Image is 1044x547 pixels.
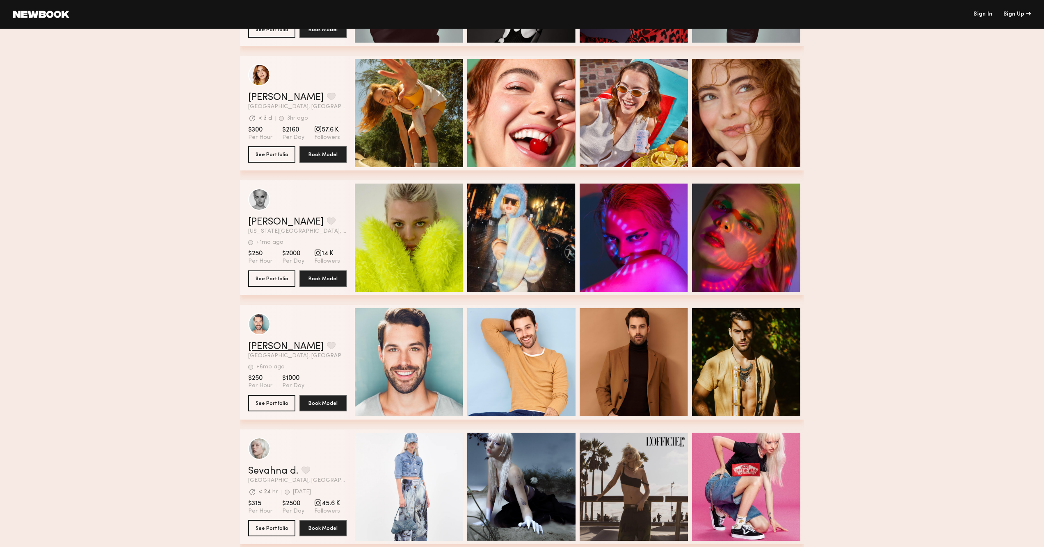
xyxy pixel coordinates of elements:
span: $300 [248,126,272,134]
button: See Portfolio [248,21,295,38]
span: $2000 [282,250,304,258]
span: Per Day [282,508,304,515]
span: Per Hour [248,382,272,390]
span: 14 K [314,250,340,258]
span: Followers [314,134,340,141]
span: [US_STATE][GEOGRAPHIC_DATA], [GEOGRAPHIC_DATA] [248,229,347,234]
button: Book Model [299,395,347,411]
span: $1000 [282,374,304,382]
span: Per Hour [248,258,272,265]
div: +6mo ago [256,364,285,370]
span: 57.6 K [314,126,340,134]
div: < 24 hr [258,489,278,495]
span: Per Hour [248,508,272,515]
div: [DATE] [293,489,311,495]
button: See Portfolio [248,270,295,287]
a: Sign In [973,11,992,17]
button: Book Model [299,146,347,163]
span: Per Day [282,382,304,390]
span: $2500 [282,499,304,508]
span: Per Hour [248,134,272,141]
span: [GEOGRAPHIC_DATA], [GEOGRAPHIC_DATA] [248,104,347,110]
span: [GEOGRAPHIC_DATA], [GEOGRAPHIC_DATA] [248,478,347,483]
span: Per Day [282,134,304,141]
span: $250 [248,374,272,382]
div: 3hr ago [287,116,308,121]
button: Book Model [299,270,347,287]
span: $250 [248,250,272,258]
button: See Portfolio [248,146,295,163]
a: [PERSON_NAME] [248,217,324,227]
span: $315 [248,499,272,508]
button: Book Model [299,520,347,536]
span: Per Day [282,258,304,265]
div: Sign Up [1003,11,1031,17]
a: Sevahna d. [248,466,298,476]
a: [PERSON_NAME] [248,342,324,352]
span: Followers [314,508,340,515]
div: +1mo ago [256,240,283,245]
span: $2160 [282,126,304,134]
span: Followers [314,258,340,265]
button: See Portfolio [248,395,295,411]
a: [PERSON_NAME] [248,93,324,102]
div: < 3 d [258,116,272,121]
span: [GEOGRAPHIC_DATA], [GEOGRAPHIC_DATA] [248,353,347,359]
button: Book Model [299,21,347,38]
span: 45.6 K [314,499,340,508]
button: See Portfolio [248,520,295,536]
